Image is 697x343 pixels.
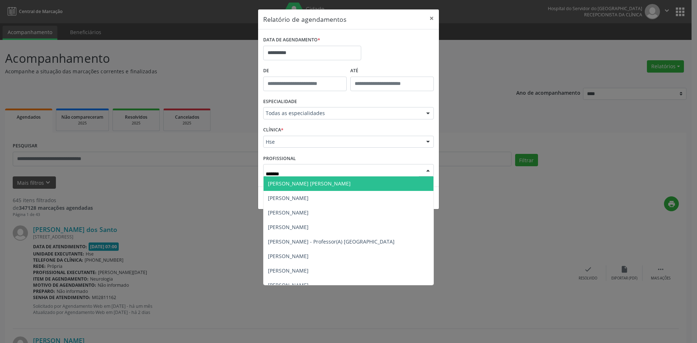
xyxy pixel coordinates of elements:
span: [PERSON_NAME] [268,282,309,289]
h5: Relatório de agendamentos [263,15,346,24]
span: [PERSON_NAME] - Professor(A) [GEOGRAPHIC_DATA] [268,238,395,245]
span: [PERSON_NAME] [268,253,309,260]
label: ESPECIALIDADE [263,96,297,107]
span: Todas as especialidades [266,110,419,117]
span: [PERSON_NAME] [268,209,309,216]
label: PROFISSIONAL [263,153,296,164]
label: CLÍNICA [263,124,284,136]
label: De [263,65,347,77]
span: Hse [266,138,419,146]
label: DATA DE AGENDAMENTO [263,34,320,46]
span: [PERSON_NAME] [PERSON_NAME] [268,180,351,187]
span: [PERSON_NAME] [268,224,309,230]
label: ATÉ [350,65,434,77]
span: [PERSON_NAME] [268,267,309,274]
button: Close [424,9,439,27]
span: [PERSON_NAME] [268,195,309,201]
